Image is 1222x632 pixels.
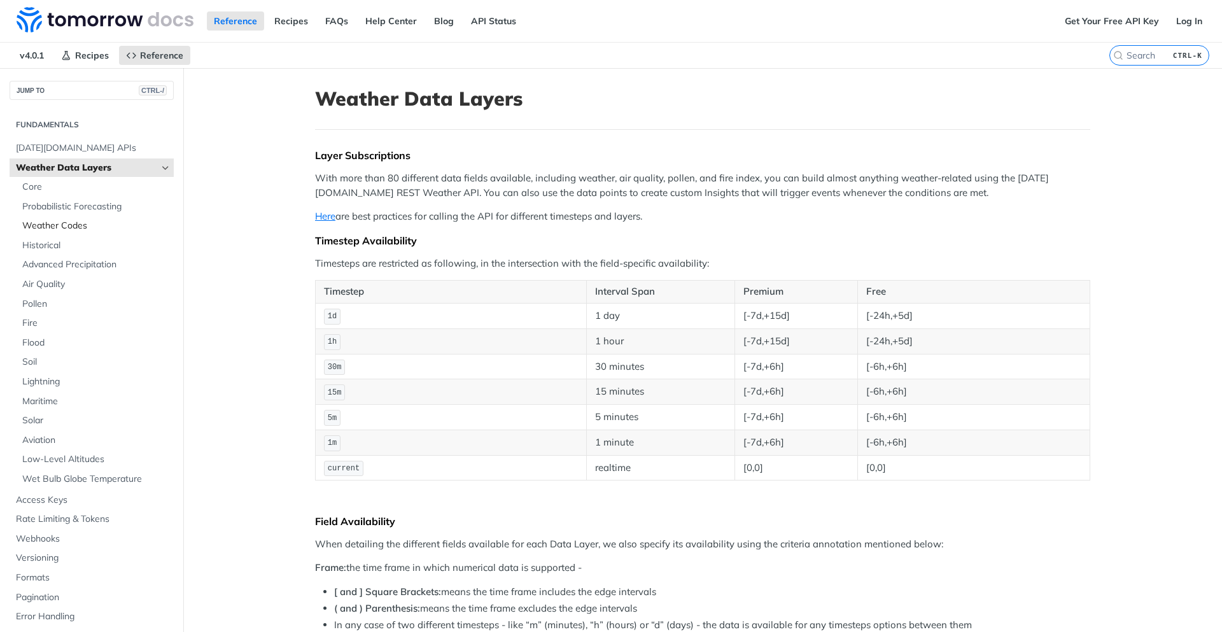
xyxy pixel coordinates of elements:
[16,552,171,565] span: Versioning
[334,601,1090,616] li: means the time frame excludes the edge intervals
[315,209,1090,224] p: are best practices for calling the API for different timesteps and layers.
[140,50,183,61] span: Reference
[328,464,360,473] span: current
[735,303,858,328] td: [-7d,+15d]
[586,379,734,405] td: 15 minutes
[22,181,171,193] span: Core
[857,405,1090,430] td: [-6h,+6h]
[160,163,171,173] button: Hide subpages for Weather Data Layers
[1058,11,1166,31] a: Get Your Free API Key
[16,372,174,391] a: Lightning
[586,354,734,379] td: 30 minutes
[315,256,1090,271] p: Timesteps are restricted as following, in the intersection with the field-specific availability:
[735,328,858,354] td: [-7d,+15d]
[10,158,174,178] a: Weather Data LayersHide subpages for Weather Data Layers
[427,11,461,31] a: Blog
[586,303,734,328] td: 1 day
[315,515,1090,528] div: Field Availability
[334,602,420,614] strong: ( and ) Parenthesis:
[315,537,1090,552] p: When detailing the different fields available for each Data Layer, we also specify its availabili...
[16,162,157,174] span: Weather Data Layers
[735,430,858,455] td: [-7d,+6h]
[857,379,1090,405] td: [-6h,+6h]
[315,234,1090,247] div: Timestep Availability
[22,258,171,271] span: Advanced Precipitation
[10,139,174,158] a: [DATE][DOMAIN_NAME] APIs
[735,455,858,481] td: [0,0]
[857,281,1090,304] th: Free
[10,81,174,100] button: JUMP TOCTRL-/
[22,453,171,466] span: Low-Level Altitudes
[16,411,174,430] a: Solar
[334,585,1090,600] li: means the time frame includes the edge intervals
[16,334,174,353] a: Flood
[13,46,51,65] span: v4.0.1
[22,376,171,388] span: Lightning
[16,494,171,507] span: Access Keys
[10,119,174,130] h2: Fundamentals
[315,561,1090,575] p: the time frame in which numerical data is supported -
[857,354,1090,379] td: [-6h,+6h]
[735,281,858,304] th: Premium
[328,312,337,321] span: 1d
[22,298,171,311] span: Pollen
[54,46,116,65] a: Recipes
[16,431,174,450] a: Aviation
[586,455,734,481] td: realtime
[735,405,858,430] td: [-7d,+6h]
[22,395,171,408] span: Maritime
[10,568,174,587] a: Formats
[358,11,424,31] a: Help Center
[139,85,167,95] span: CTRL-/
[10,607,174,626] a: Error Handling
[16,216,174,235] a: Weather Codes
[315,149,1090,162] div: Layer Subscriptions
[328,337,337,346] span: 1h
[315,87,1090,110] h1: Weather Data Layers
[735,379,858,405] td: [-7d,+6h]
[586,328,734,354] td: 1 hour
[16,275,174,294] a: Air Quality
[1113,50,1123,60] svg: Search
[22,278,171,291] span: Air Quality
[10,530,174,549] a: Webhooks
[857,455,1090,481] td: [0,0]
[328,388,342,397] span: 15m
[16,610,171,623] span: Error Handling
[16,450,174,469] a: Low-Level Altitudes
[586,281,734,304] th: Interval Span
[10,588,174,607] a: Pagination
[22,200,171,213] span: Probabilistic Forecasting
[22,473,171,486] span: Wet Bulb Globe Temperature
[16,591,171,604] span: Pagination
[315,561,346,573] strong: Frame:
[315,171,1090,200] p: With more than 80 different data fields available, including weather, air quality, pollen, and fi...
[22,220,171,232] span: Weather Codes
[1169,11,1209,31] a: Log In
[16,295,174,314] a: Pollen
[22,356,171,369] span: Soil
[328,363,342,372] span: 30m
[318,11,355,31] a: FAQs
[10,549,174,568] a: Versioning
[1170,49,1205,62] kbd: CTRL-K
[16,255,174,274] a: Advanced Precipitation
[857,303,1090,328] td: [-24h,+5d]
[267,11,315,31] a: Recipes
[10,491,174,510] a: Access Keys
[10,510,174,529] a: Rate Limiting & Tokens
[857,328,1090,354] td: [-24h,+5d]
[16,178,174,197] a: Core
[328,414,337,423] span: 5m
[17,7,193,32] img: Tomorrow.io Weather API Docs
[586,430,734,455] td: 1 minute
[16,392,174,411] a: Maritime
[334,586,441,598] strong: [ and ] Square Brackets:
[119,46,190,65] a: Reference
[586,405,734,430] td: 5 minutes
[16,513,171,526] span: Rate Limiting & Tokens
[16,353,174,372] a: Soil
[16,314,174,333] a: Fire
[316,281,587,304] th: Timestep
[16,572,171,584] span: Formats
